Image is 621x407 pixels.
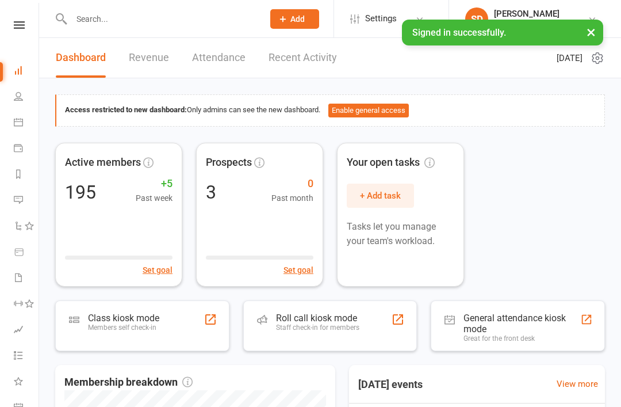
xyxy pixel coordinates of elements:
[14,318,40,344] a: Assessments
[276,324,359,332] div: Staff check-in for members
[270,9,319,29] button: Add
[136,192,172,204] span: Past week
[557,51,582,65] span: [DATE]
[463,313,580,334] div: General attendance kiosk mode
[192,38,246,78] a: Attendance
[365,6,397,32] span: Settings
[14,136,40,162] a: Payments
[65,105,187,114] strong: Access restricted to new dashboard:
[347,219,454,249] p: Tasks let you manage your team's workload.
[283,264,313,276] button: Set goal
[14,59,40,85] a: Dashboard
[65,183,96,201] div: 195
[412,27,506,38] span: Signed in successfully.
[347,154,435,171] span: Your open tasks
[290,14,305,24] span: Add
[581,20,601,44] button: ×
[328,104,409,117] button: Enable general access
[206,183,216,201] div: 3
[88,324,159,332] div: Members self check-in
[68,11,255,27] input: Search...
[64,374,193,391] span: Membership breakdown
[14,370,40,395] a: What's New
[347,184,414,208] button: + Add task
[465,7,488,31] div: SD
[129,38,169,78] a: Revenue
[494,9,566,19] div: [PERSON_NAME]
[14,240,40,266] a: Product Sales
[14,85,40,111] a: People
[557,377,598,391] a: View more
[14,162,40,188] a: Reports
[65,104,596,117] div: Only admins can see the new dashboard.
[494,19,566,29] div: Third Eye Muay Thai
[136,176,172,192] span: +5
[271,192,313,204] span: Past month
[143,264,172,276] button: Set goal
[56,38,106,78] a: Dashboard
[349,374,432,395] h3: [DATE] events
[14,111,40,136] a: Calendar
[276,313,359,324] div: Roll call kiosk mode
[88,313,159,324] div: Class kiosk mode
[463,334,580,343] div: Great for the front desk
[65,154,141,171] span: Active members
[269,38,337,78] a: Recent Activity
[271,176,313,192] span: 0
[206,154,252,171] span: Prospects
